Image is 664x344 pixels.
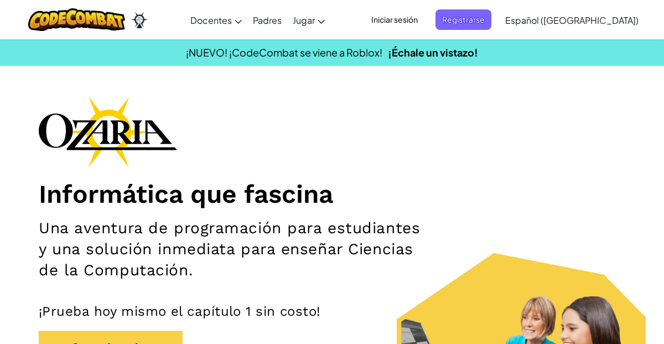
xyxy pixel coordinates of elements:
a: Jugar [287,5,330,35]
span: ¡NUEVO! ¡CodeCombat se viene a Roblox! [186,46,382,59]
a: ¡Échale un vistazo! [388,46,478,59]
span: Español ([GEOGRAPHIC_DATA]) [505,14,639,26]
a: Docentes [185,5,247,35]
span: Jugar [293,14,315,26]
button: Registrarse [435,9,491,30]
a: Español ([GEOGRAPHIC_DATA]) [500,5,644,35]
h1: Informática que fascina [39,178,625,209]
a: Padres [247,5,287,35]
button: Iniciar sesión [365,9,424,30]
h2: Una aventura de programación para estudiantes y una solución inmediata para enseñar Ciencias de l... [39,218,432,281]
img: Ozaria [131,12,148,28]
img: CodeCombat logo [28,8,125,31]
img: Ozaria branding logo [39,96,177,167]
span: Docentes [190,14,232,26]
p: ¡Prueba hoy mismo el capítulo 1 sin costo! [39,303,625,320]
